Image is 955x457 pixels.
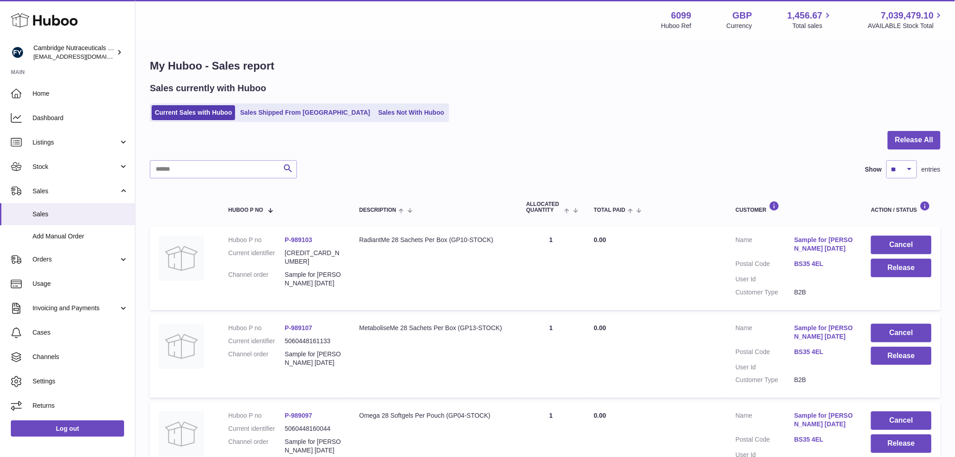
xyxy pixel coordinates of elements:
span: 0.00 [594,412,606,419]
img: internalAdmin-6099@internal.huboo.com [11,46,24,59]
td: 1 [517,315,585,398]
button: Release All [888,131,941,149]
span: AVAILABLE Stock Total [868,22,944,30]
span: Cases [32,328,128,337]
dt: Current identifier [228,337,285,345]
span: Huboo P no [228,207,263,213]
span: Returns [32,401,128,410]
div: Currency [727,22,752,30]
dt: Current identifier [228,249,285,266]
span: Listings [32,138,119,147]
button: Release [871,259,932,277]
dt: Channel order [228,270,285,288]
dt: Customer Type [736,288,794,297]
dt: Current identifier [228,424,285,433]
td: 1 [517,227,585,310]
dt: User Id [736,363,794,372]
div: Action / Status [871,201,932,213]
a: Sample for [PERSON_NAME] [DATE] [794,236,853,253]
dd: Sample for [PERSON_NAME] [DATE] [285,438,341,455]
a: P-989103 [285,236,312,243]
span: Channels [32,353,128,361]
a: P-989097 [285,412,312,419]
a: BS35 4EL [794,348,853,356]
span: Description [359,207,396,213]
span: entries [922,165,941,174]
dt: Huboo P no [228,324,285,332]
a: BS35 4EL [794,260,853,268]
a: Log out [11,420,124,437]
div: Cambridge Nutraceuticals Ltd [33,44,115,61]
span: Stock [32,163,119,171]
span: Total paid [594,207,626,213]
span: Total sales [793,22,833,30]
a: BS35 4EL [794,435,853,444]
dd: [CREDIT_CARD_NUMBER] [285,249,341,266]
span: Add Manual Order [32,232,128,241]
span: Orders [32,255,119,264]
button: Cancel [871,411,932,430]
label: Show [865,165,882,174]
span: Usage [32,280,128,288]
button: Cancel [871,236,932,254]
dt: Huboo P no [228,236,285,244]
dd: 5060448160044 [285,424,341,433]
dt: Name [736,411,794,431]
span: ALLOCATED Quantity [526,201,562,213]
a: Current Sales with Huboo [152,105,235,120]
a: Sample for [PERSON_NAME] [DATE] [794,411,853,429]
dd: B2B [794,376,853,384]
a: Sales Shipped From [GEOGRAPHIC_DATA] [237,105,373,120]
span: Dashboard [32,114,128,122]
div: MetaboliseMe 28 Sachets Per Box (GP13-STOCK) [359,324,508,332]
dt: Channel order [228,438,285,455]
dt: Name [736,324,794,343]
button: Cancel [871,324,932,342]
span: 1,456.67 [788,9,823,22]
dt: Postal Code [736,348,794,359]
a: Sample for [PERSON_NAME] [DATE] [794,324,853,341]
a: Sales Not With Huboo [375,105,447,120]
dt: Channel order [228,350,285,367]
img: no-photo.jpg [159,411,204,457]
dt: Customer Type [736,376,794,384]
dt: Name [736,236,794,255]
dd: Sample for [PERSON_NAME] [DATE] [285,270,341,288]
div: Huboo Ref [661,22,691,30]
img: no-photo.jpg [159,324,204,369]
dd: Sample for [PERSON_NAME] [DATE] [285,350,341,367]
dd: B2B [794,288,853,297]
span: 0.00 [594,324,606,331]
span: [EMAIL_ADDRESS][DOMAIN_NAME] [33,53,133,60]
button: Release [871,347,932,365]
strong: 6099 [671,9,691,22]
a: 1,456.67 Total sales [788,9,833,30]
h2: Sales currently with Huboo [150,82,266,94]
dt: Postal Code [736,260,794,270]
img: no-photo.jpg [159,236,204,281]
span: 0.00 [594,236,606,243]
dt: User Id [736,275,794,284]
div: RadiantMe 28 Sachets Per Box (GP10-STOCK) [359,236,508,244]
strong: GBP [732,9,752,22]
span: Sales [32,210,128,219]
span: Home [32,89,128,98]
div: Omega 28 Softgels Per Pouch (GP04-STOCK) [359,411,508,420]
button: Release [871,434,932,453]
span: Settings [32,377,128,386]
h1: My Huboo - Sales report [150,59,941,73]
span: Invoicing and Payments [32,304,119,312]
span: 7,039,479.10 [881,9,934,22]
span: Sales [32,187,119,196]
a: P-989107 [285,324,312,331]
dd: 5060448161133 [285,337,341,345]
div: Customer [736,201,853,213]
dt: Huboo P no [228,411,285,420]
a: 7,039,479.10 AVAILABLE Stock Total [868,9,944,30]
dt: Postal Code [736,435,794,446]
